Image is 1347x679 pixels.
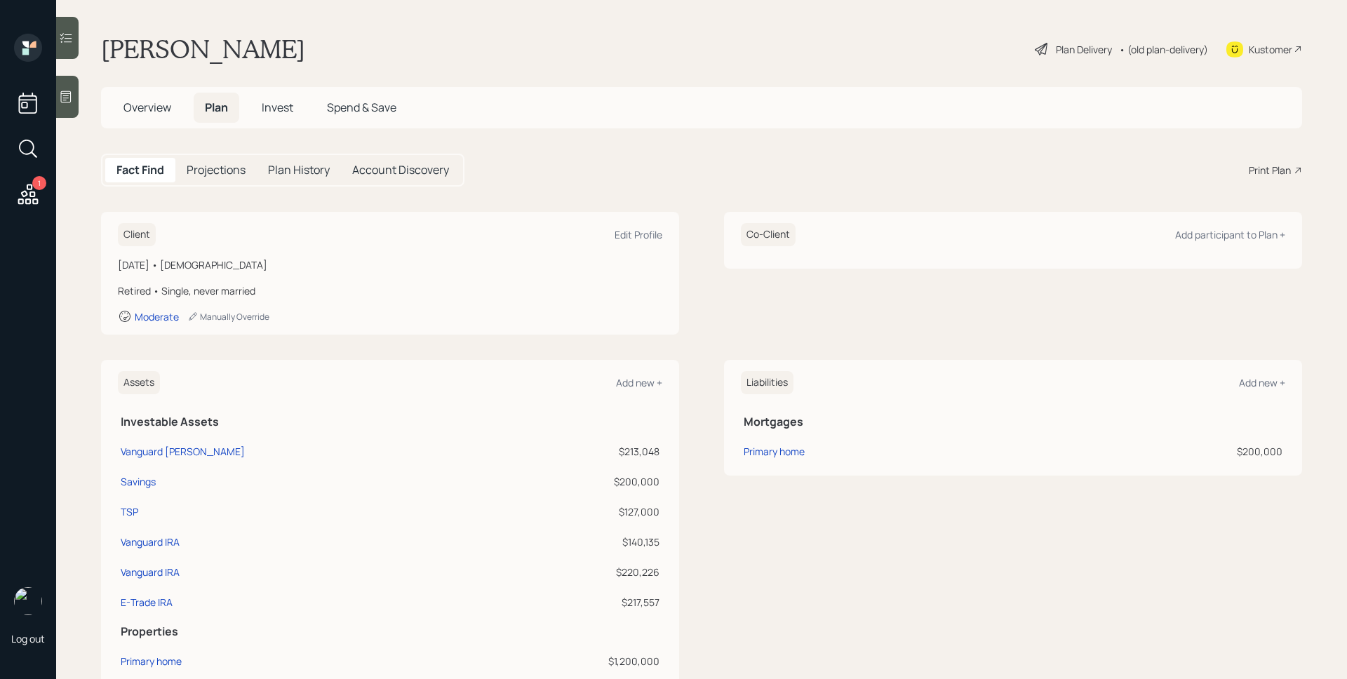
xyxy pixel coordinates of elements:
div: $140,135 [500,535,659,549]
div: $213,048 [500,444,659,459]
div: Vanguard [PERSON_NAME] [121,444,245,459]
div: Log out [11,632,45,645]
h6: Assets [118,371,160,394]
span: Invest [262,100,293,115]
div: Vanguard IRA [121,535,180,549]
div: Vanguard IRA [121,565,180,579]
div: $217,557 [500,595,659,610]
h5: Account Discovery [352,163,449,177]
div: Edit Profile [615,228,662,241]
div: Add new + [616,376,662,389]
h5: Mortgages [744,415,1282,429]
div: 1 [32,176,46,190]
span: Plan [205,100,228,115]
h5: Investable Assets [121,415,659,429]
div: $200,000 [500,474,659,489]
div: Add new + [1239,376,1285,389]
div: [DATE] • [DEMOGRAPHIC_DATA] [118,257,662,272]
div: Kustomer [1249,42,1292,57]
h6: Client [118,223,156,246]
div: $200,000 [1052,444,1282,459]
div: $1,200,000 [500,654,659,668]
img: james-distasi-headshot.png [14,587,42,615]
div: Retired • Single, never married [118,283,662,298]
div: Add participant to Plan + [1175,228,1285,241]
div: Primary home [744,444,805,459]
h5: Plan History [268,163,330,177]
div: • (old plan-delivery) [1119,42,1208,57]
h1: [PERSON_NAME] [101,34,305,65]
div: TSP [121,504,138,519]
h5: Properties [121,625,659,638]
div: Moderate [135,310,179,323]
h6: Liabilities [741,371,793,394]
div: Primary home [121,654,182,668]
div: Print Plan [1249,163,1291,177]
span: Spend & Save [327,100,396,115]
div: Manually Override [187,311,269,323]
h5: Fact Find [116,163,164,177]
h5: Projections [187,163,246,177]
h6: Co-Client [741,223,796,246]
div: E-Trade IRA [121,595,173,610]
div: Plan Delivery [1056,42,1112,57]
span: Overview [123,100,171,115]
div: $220,226 [500,565,659,579]
div: Savings [121,474,156,489]
div: $127,000 [500,504,659,519]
